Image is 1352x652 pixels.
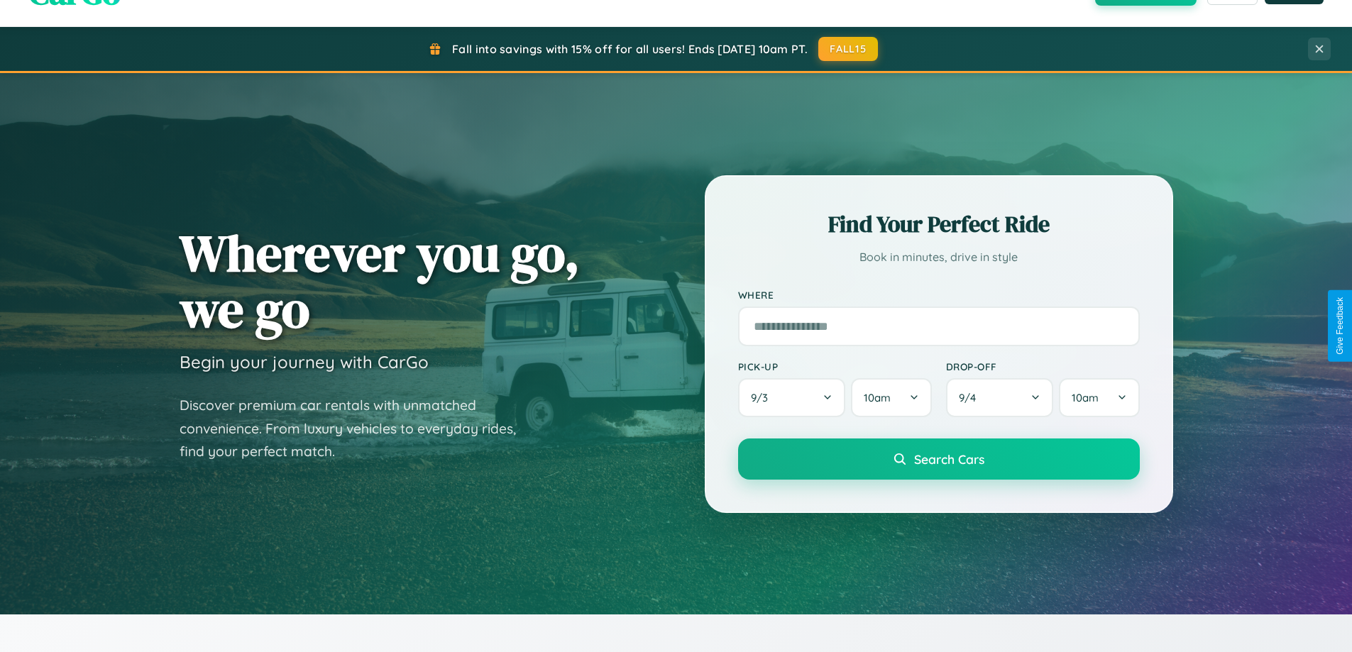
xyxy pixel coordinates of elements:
span: Search Cars [914,451,984,467]
p: Book in minutes, drive in style [738,247,1140,267]
span: 9 / 3 [751,391,775,404]
button: Search Cars [738,438,1140,480]
button: 9/3 [738,378,846,417]
button: FALL15 [818,37,878,61]
button: 9/4 [946,378,1054,417]
span: 9 / 4 [959,391,983,404]
label: Where [738,289,1140,301]
span: 10am [1072,391,1099,404]
button: 10am [1059,378,1139,417]
p: Discover premium car rentals with unmatched convenience. From luxury vehicles to everyday rides, ... [180,394,534,463]
button: 10am [851,378,931,417]
h2: Find Your Perfect Ride [738,209,1140,240]
label: Drop-off [946,360,1140,372]
span: 10am [864,391,891,404]
h1: Wherever you go, we go [180,225,580,337]
h3: Begin your journey with CarGo [180,351,429,372]
div: Give Feedback [1335,297,1345,355]
label: Pick-up [738,360,932,372]
span: Fall into savings with 15% off for all users! Ends [DATE] 10am PT. [452,42,808,56]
